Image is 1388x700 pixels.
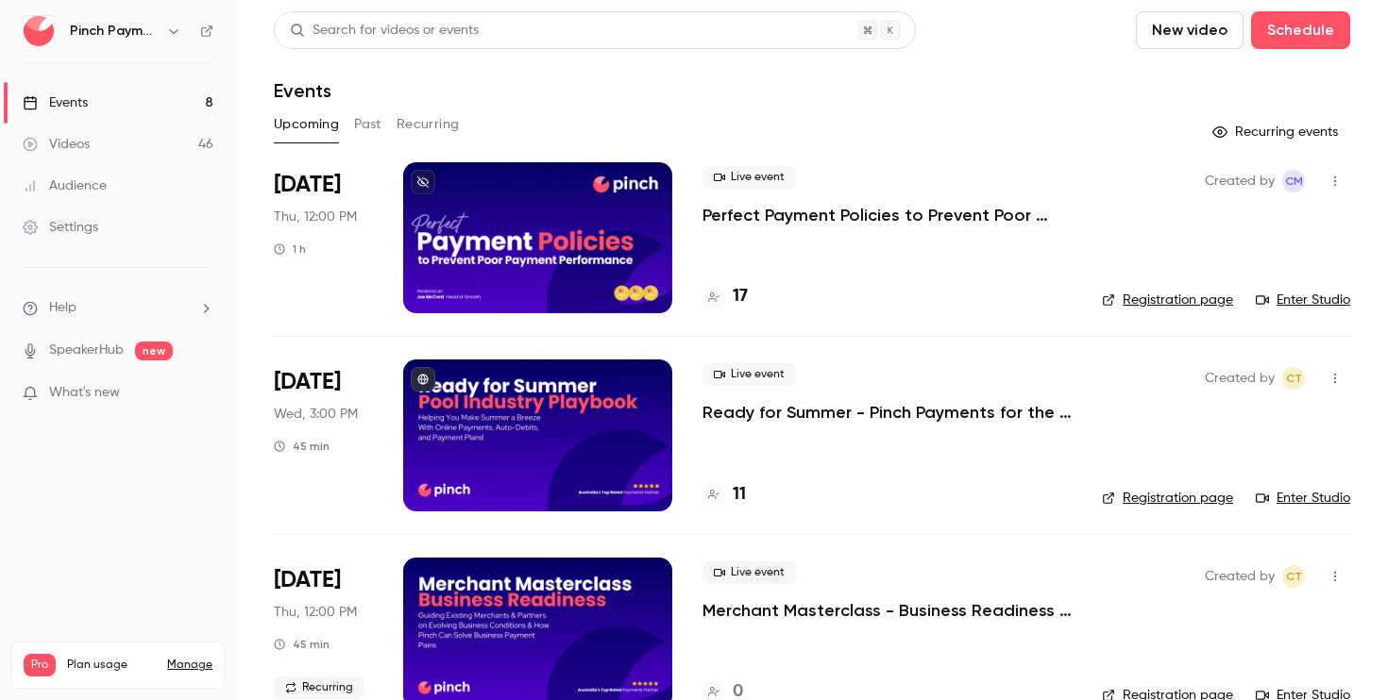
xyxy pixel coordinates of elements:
[274,637,330,652] div: 45 min
[397,109,460,140] button: Recurring
[733,482,746,508] h4: 11
[24,16,54,46] img: Pinch Payments
[702,482,746,508] a: 11
[274,359,373,510] div: Oct 1 Wed, 3:00 PM (Australia/Brisbane)
[23,176,107,195] div: Audience
[23,135,90,154] div: Videos
[1286,565,1302,588] span: CT
[23,298,213,318] li: help-dropdown-opener
[135,342,173,360] span: new
[49,298,76,318] span: Help
[702,561,796,584] span: Live event
[702,599,1072,622] a: Merchant Masterclass - Business Readiness Edition
[274,208,357,226] span: Thu, 12:00 PM
[702,363,796,386] span: Live event
[191,385,213,402] iframe: Noticeable Trigger
[274,242,306,257] div: 1 h
[702,401,1072,424] a: Ready for Summer - Pinch Payments for the Pool Industry
[1285,170,1303,192] span: CM
[702,166,796,189] span: Live event
[1282,565,1305,588] span: Cameron Taylor
[274,170,341,200] span: [DATE]
[1256,489,1350,508] a: Enter Studio
[23,218,98,237] div: Settings
[733,284,748,309] h4: 17
[24,654,56,676] span: Pro
[1282,170,1305,192] span: Clarenz Miralles
[290,21,479,41] div: Search for videos or events
[274,565,341,595] span: [DATE]
[1256,291,1350,309] a: Enter Studio
[167,658,212,673] a: Manage
[1205,565,1275,588] span: Created by
[1286,367,1302,390] span: CT
[354,109,381,140] button: Past
[1102,489,1233,508] a: Registration page
[274,162,373,313] div: Sep 25 Thu, 12:00 PM (Australia/Brisbane)
[23,93,88,112] div: Events
[274,405,358,424] span: Wed, 3:00 PM
[1102,291,1233,309] a: Registration page
[49,341,124,360] a: SpeakerHub
[1205,367,1275,390] span: Created by
[274,109,339,140] button: Upcoming
[274,439,330,454] div: 45 min
[1205,170,1275,192] span: Created by
[274,603,357,622] span: Thu, 12:00 PM
[1204,117,1350,147] button: Recurring events
[274,367,341,397] span: [DATE]
[1136,11,1244,49] button: New video
[274,79,331,102] h1: Events
[49,383,120,403] span: What's new
[70,22,159,41] h6: Pinch Payments
[67,658,156,673] span: Plan usage
[702,204,1072,226] a: Perfect Payment Policies to Prevent Poor Payment Performance
[274,676,364,699] span: Recurring
[1251,11,1350,49] button: Schedule
[1282,367,1305,390] span: Cameron Taylor
[702,284,748,309] a: 17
